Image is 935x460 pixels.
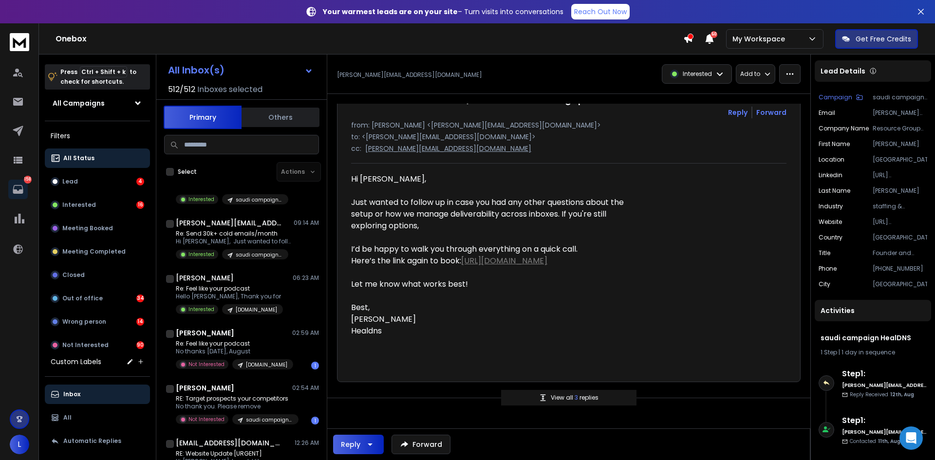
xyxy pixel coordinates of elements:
[45,219,150,238] button: Meeting Booked
[24,176,32,184] p: 158
[63,414,72,422] p: All
[841,348,895,356] span: 1 day in sequence
[351,197,636,232] div: Just wanted to follow up in case you had any other questions about the setup or how we manage del...
[62,224,113,232] p: Meeting Booked
[188,361,224,368] p: Not Interested
[351,173,636,185] div: Hi [PERSON_NAME],
[294,219,319,227] p: 09:14 AM
[551,394,598,402] p: View all replies
[842,428,927,436] h6: [PERSON_NAME][EMAIL_ADDRESS][DOMAIN_NAME]
[819,93,852,101] p: Campaign
[873,234,927,241] p: [GEOGRAPHIC_DATA]
[873,125,927,132] p: Resource Group Holdings Plc
[45,195,150,215] button: Interested16
[819,140,850,148] p: First Name
[242,107,319,128] button: Others
[62,201,96,209] p: Interested
[62,178,78,185] p: Lead
[873,265,927,273] p: [PHONE_NUMBER]
[819,109,835,117] p: Email
[295,439,319,447] p: 12:26 AM
[45,408,150,427] button: All
[819,218,842,226] p: website
[292,329,319,337] p: 02:59 AM
[176,238,293,245] p: Hi [PERSON_NAME], Just wanted to follow
[756,108,786,117] div: Forward
[819,171,842,179] p: linkedin
[819,280,830,288] p: city
[246,361,287,368] p: [DOMAIN_NAME]
[819,156,844,164] p: location
[740,70,760,78] p: Add to
[63,154,94,162] p: All Status
[197,84,262,95] h3: Inboxes selected
[351,278,636,290] div: Let me know what works best!
[873,93,927,101] p: saudi campaign HealDNS
[80,66,127,77] span: Ctrl + Shift + k
[873,249,927,257] p: Founder and Global Managing Director
[461,255,547,266] a: [URL][DOMAIN_NAME]
[168,65,224,75] h1: All Inbox(s)
[45,129,150,143] h3: Filters
[574,7,627,17] p: Reach Out Now
[164,106,242,129] button: Primary
[873,109,927,117] p: [PERSON_NAME][EMAIL_ADDRESS][DOMAIN_NAME]
[136,318,144,326] div: 14
[821,333,925,343] h1: saudi campaign HealDNS
[45,312,150,331] button: Wrong person14
[873,187,927,195] p: [PERSON_NAME]
[351,144,361,153] p: cc:
[850,391,914,398] p: Reply Received
[45,93,150,113] button: All Campaigns
[176,403,293,410] p: No thank you. Please remove
[365,144,531,153] p: [PERSON_NAME][EMAIL_ADDRESS][DOMAIN_NAME]
[176,438,283,448] h1: [EMAIL_ADDRESS][DOMAIN_NAME]
[850,438,900,445] p: Contacted
[45,148,150,168] button: All Status
[873,218,927,226] p: [URL][DOMAIN_NAME]
[62,318,106,326] p: Wrong person
[815,300,931,321] div: Activities
[873,156,927,164] p: [GEOGRAPHIC_DATA]
[311,362,319,369] div: 1
[62,248,126,256] p: Meeting Completed
[873,280,927,288] p: [GEOGRAPHIC_DATA]
[732,34,789,44] p: My Workspace
[136,178,144,185] div: 4
[571,4,630,19] a: Reach Out Now
[873,202,927,210] p: staffing & recruiting
[8,180,28,199] a: 158
[176,230,293,238] p: Re: Send 30k+ cold emails/month
[236,251,282,258] p: saudi campaign HealDNS
[62,294,103,302] p: Out of office
[323,7,563,17] p: – Turn visits into conversations
[819,234,842,241] p: country
[63,390,80,398] p: Inbox
[136,341,144,349] div: 90
[819,249,830,257] p: title
[62,341,109,349] p: Not Interested
[351,302,636,313] div: Best,
[878,438,900,445] span: 11th, Aug
[323,7,458,17] strong: Your warmest leads are on your site
[168,84,195,95] span: 512 / 512
[835,29,918,49] button: Get Free Credits
[45,242,150,261] button: Meeting Completed
[819,125,869,132] p: Company Name
[60,67,136,87] p: Press to check for shortcuts.
[188,251,214,258] p: Interested
[856,34,911,44] p: Get Free Credits
[392,435,450,454] button: Forward
[176,383,234,393] h1: [PERSON_NAME]
[10,435,29,454] button: L
[176,450,293,458] p: RE: Website Update [URGENT]
[333,435,384,454] button: Reply
[821,349,925,356] div: |
[351,325,636,337] div: Healdns
[842,382,927,389] h6: [PERSON_NAME][EMAIL_ADDRESS][DOMAIN_NAME]
[819,187,850,195] p: Last Name
[351,255,636,267] div: Here’s the link again to book:
[176,328,234,338] h1: [PERSON_NAME]
[176,218,283,228] h1: [PERSON_NAME][EMAIL_ADDRESS][DOMAIN_NAME]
